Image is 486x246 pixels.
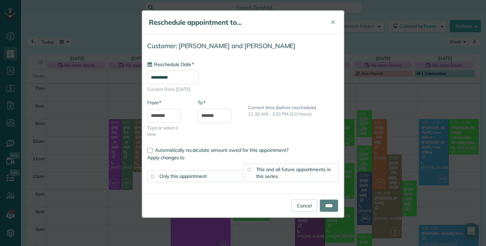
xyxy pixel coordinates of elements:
[155,147,288,153] span: Automatically recalculate amount owed for this appointment?
[147,61,194,68] label: Reschedule Date
[147,99,161,106] label: From
[291,200,317,212] a: Cancel
[147,154,339,161] label: Apply changes to
[248,105,316,110] b: Current time (before reschedule)
[248,111,339,117] p: 11:30 AM - 1:30 PM (2.0 Hours)
[159,173,207,179] span: Only this appointment
[149,18,321,27] h5: Reschedule appointment to...
[147,42,339,49] h4: Customer: [PERSON_NAME] and [PERSON_NAME]
[330,18,335,26] span: ✕
[198,99,205,106] label: To
[151,175,154,178] input: Only this appointment
[247,168,251,171] input: This and all future appointments in this series
[147,125,187,138] span: Type or select a time
[147,86,339,93] span: Current Date: [DATE]
[256,166,331,179] span: This and all future appointments in this series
